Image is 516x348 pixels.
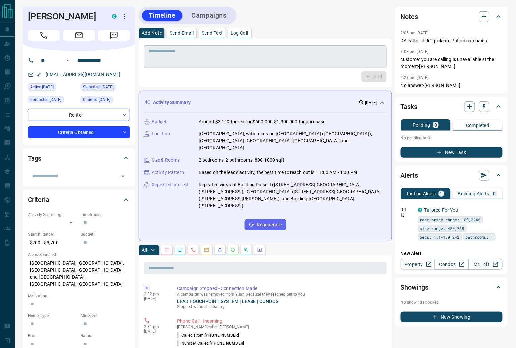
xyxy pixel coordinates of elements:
p: Add Note [142,31,162,35]
svg: Notes [164,247,169,253]
div: Alerts [401,167,503,183]
div: Mon Mar 15 2021 [81,83,130,93]
p: Home Type: [28,313,77,319]
p: New Alert: [401,250,503,257]
h2: Showings [401,282,429,293]
a: Tailored For You [424,207,458,213]
button: Campaigns [185,10,233,21]
p: Budget [152,118,167,125]
span: Signed up [DATE] [83,84,113,90]
p: 2:31 pm [144,324,167,329]
p: [DATE] [144,329,167,334]
p: Motivation: [28,293,130,299]
p: 2 bedrooms, 2 bathrooms, 800-1000 sqft [199,157,285,164]
div: Tasks [401,99,503,115]
svg: Agent Actions [257,247,262,253]
svg: Emails [204,247,209,253]
h1: [PERSON_NAME] [28,11,102,22]
button: New Task [401,147,503,158]
h2: Notes [401,11,418,22]
p: Areas Searched: [28,252,130,258]
p: No showings booked [401,299,503,305]
div: Showings [401,279,503,295]
p: [DATE] [365,100,377,106]
p: [GEOGRAPHIC_DATA], [GEOGRAPHIC_DATA], [GEOGRAPHIC_DATA], [GEOGRAPHIC_DATA] and [GEOGRAPHIC_DATA],... [28,258,130,290]
span: Email [63,30,95,41]
p: Beds: [28,333,77,339]
button: Regenerate [245,219,286,230]
p: Based on the lead's activity, the best time to reach out is: 11:00 AM - 1:00 PM [199,169,357,176]
p: Send Email [170,31,194,35]
p: DA called, didn't pick up. Put on campaign [401,37,503,44]
span: beds: 1.1-1.9,2-2 [420,234,460,240]
p: customer you are calling is unavailable at the moment-[PERSON_NAME] [401,56,503,70]
span: [PHONE_NUMBER] [210,341,244,346]
a: [EMAIL_ADDRESS][DOMAIN_NAME] [46,72,121,77]
h2: Alerts [401,170,418,181]
p: A campaign was removed from Yuan because they reached out to you [177,292,384,297]
p: Activity Summary [153,99,191,106]
span: rent price range: 180,3245 [420,217,481,223]
p: Stopped without initiating [177,304,384,310]
svg: Listing Alerts [217,247,223,253]
h2: Tasks [401,101,417,112]
p: 2:32 pm [144,292,167,296]
p: 3:08 pm [DATE] [401,49,429,54]
p: [PERSON_NAME] called [PERSON_NAME] [177,325,384,329]
p: Search Range: [28,231,77,237]
span: size range: 450,768 [420,225,464,232]
svg: Requests [230,247,236,253]
p: Activity Pattern [152,169,184,176]
p: Around $3,100 for rent or $600,000-$1,300,000 for purchase [199,118,326,125]
p: Min Size: [81,313,130,319]
svg: Push Notification Only [401,213,405,217]
p: Phone Call - Incoming [177,318,384,325]
div: Wed Mar 23 2022 [81,96,130,105]
span: [PHONE_NUMBER] [205,333,239,338]
button: Timeline [142,10,182,21]
span: Contacted [DATE] [30,96,61,103]
span: Message [98,30,130,41]
p: Off [401,207,414,213]
p: No answer-[PERSON_NAME] [401,82,503,89]
p: Completed [466,123,489,128]
p: Timeframe: [81,212,130,217]
p: 0 [434,123,437,127]
p: No pending tasks [401,133,503,143]
p: Building Alerts [458,191,489,196]
p: Size & Rooms [152,157,180,164]
p: Campaign Stopped - Connection Made [177,285,384,292]
a: LEAD TOUCHPOINT SYSTEM | LEASE | CONDOS [177,299,278,304]
div: condos.ca [112,14,117,19]
p: Baths: [81,333,130,339]
h2: Criteria [28,194,49,205]
p: 0 [493,191,496,196]
div: Tags [28,150,130,166]
p: Repeated Interest [152,181,189,188]
div: Tue Sep 09 2025 [28,83,77,93]
a: Mr.Loft [469,259,503,270]
p: 2:28 pm [DATE] [401,75,429,80]
h2: Tags [28,153,41,164]
p: Send Text [202,31,223,35]
div: Criteria [28,192,130,208]
svg: Lead Browsing Activity [177,247,183,253]
button: Open [118,172,128,181]
div: condos.ca [418,208,422,212]
p: $200 - $3,700 [28,237,77,248]
p: [DATE] [144,296,167,301]
p: 1 [440,191,443,196]
p: [GEOGRAPHIC_DATA], with focus on [GEOGRAPHIC_DATA] ([GEOGRAPHIC_DATA]), [GEOGRAPHIC_DATA]-[GEOGRA... [199,130,386,151]
div: Criteria Obtained [28,126,130,138]
svg: Email Verified [36,72,41,77]
button: New Showing [401,312,503,322]
svg: Calls [191,247,196,253]
p: Actively Searching: [28,212,77,217]
p: 2:05 pm [DATE] [401,31,429,35]
p: Number Called: [177,340,244,346]
span: Active [DATE] [30,84,54,90]
button: Open [64,56,72,64]
p: Log Call [231,31,248,35]
a: Property [401,259,435,270]
p: Called From: [177,332,239,338]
